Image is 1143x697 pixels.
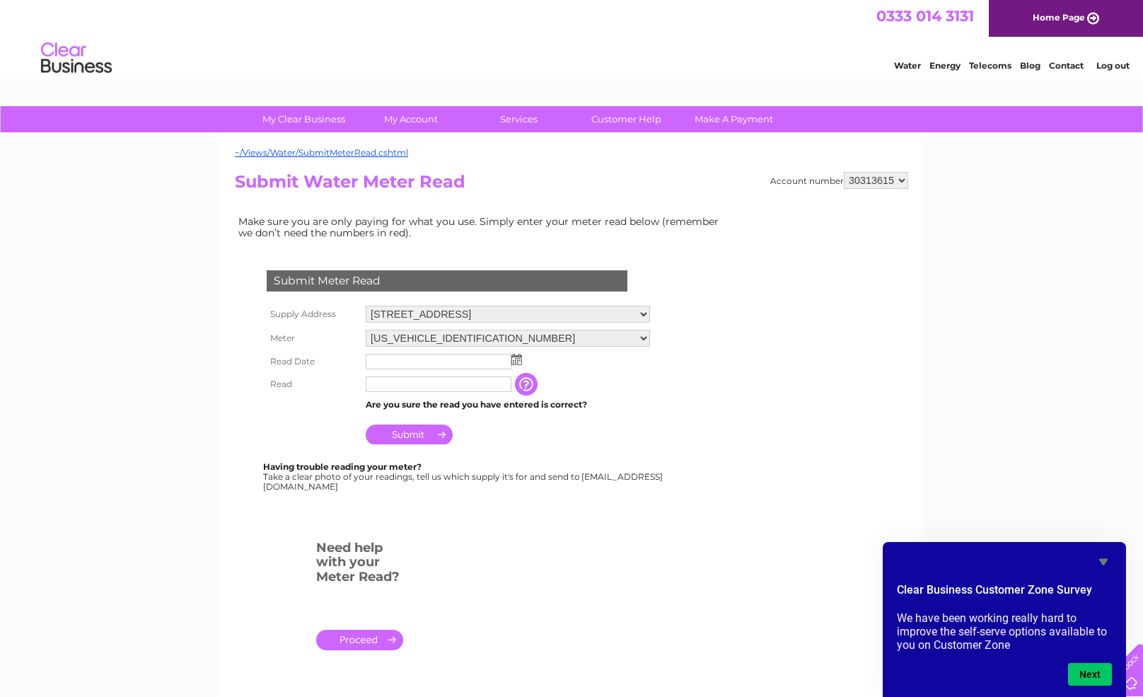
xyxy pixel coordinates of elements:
td: Are you sure the read you have entered is correct? [362,396,654,414]
div: Take a clear photo of your readings, tell us which supply it's for and send to [EMAIL_ADDRESS][DO... [263,462,665,491]
th: Read [263,373,362,396]
a: Make A Payment [675,106,792,132]
h3: Need help with your Meter Read? [316,538,403,592]
div: Clear Business is a trading name of Verastar Limited (registered in [GEOGRAPHIC_DATA] No. 3667643... [238,8,907,69]
a: 0333 014 3131 [876,7,974,25]
p: We have been working really hard to improve the self-serve options available to you on Customer Zone [897,611,1112,652]
b: Having trouble reading your meter? [263,461,422,472]
button: Next question [1068,663,1112,686]
div: Submit Meter Read [267,270,627,292]
input: Information [515,373,540,396]
a: Contact [1049,60,1084,71]
th: Meter [263,326,362,350]
img: ... [511,354,522,365]
a: Telecoms [969,60,1011,71]
h2: Submit Water Meter Read [235,172,908,199]
td: Make sure you are only paying for what you use. Simply enter your meter read below (remember we d... [235,212,730,242]
a: ~/Views/Water/SubmitMeterRead.cshtml [235,147,408,158]
img: logo.png [40,37,112,80]
a: Log out [1096,60,1130,71]
button: Hide survey [1095,553,1112,570]
div: Clear Business Customer Zone Survey [897,553,1112,686]
a: Blog [1020,60,1040,71]
h2: Clear Business Customer Zone Survey [897,582,1112,606]
a: Water [894,60,921,71]
a: Customer Help [568,106,685,132]
a: Services [460,106,577,132]
a: My Account [353,106,470,132]
th: Supply Address [263,302,362,326]
div: Account number [770,172,908,189]
a: My Clear Business [245,106,362,132]
a: . [316,630,403,650]
th: Read Date [263,350,362,373]
a: Energy [929,60,961,71]
input: Submit [366,425,453,444]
